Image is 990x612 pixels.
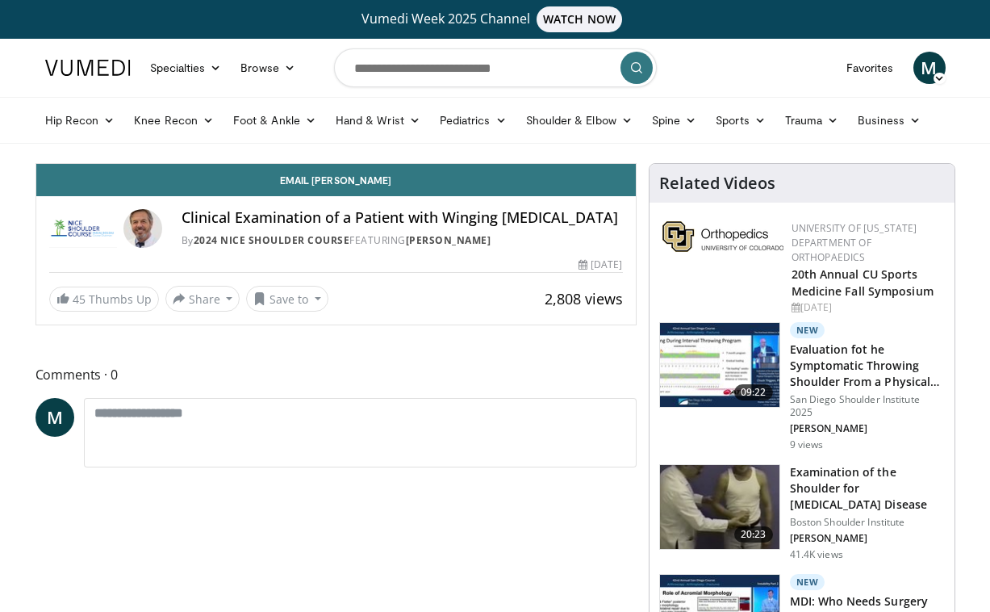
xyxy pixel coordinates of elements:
p: 41.4K views [790,548,843,561]
div: [DATE] [792,300,942,315]
a: Favorites [837,52,904,84]
span: 20:23 [734,526,773,543]
a: 20:23 Examination of the Shoulder for [MEDICAL_DATA] Disease Boston Shoulder Institute [PERSON_NA... [659,464,945,561]
a: Trauma [775,104,849,136]
button: Share [165,286,240,312]
span: 2,808 views [545,289,623,308]
img: 2024 Nice Shoulder Course [49,209,117,248]
a: 45 Thumbs Up [49,287,159,312]
a: Sports [706,104,775,136]
p: [PERSON_NAME] [790,422,945,435]
a: 09:22 New Evaluation fot he Symptomatic Throwing Shoulder From a Physical Ther… San Diego Shoulde... [659,322,945,451]
a: [PERSON_NAME] [406,233,491,247]
span: 45 [73,291,86,307]
a: Shoulder & Elbow [516,104,642,136]
a: Foot & Ankle [223,104,326,136]
a: Vumedi Week 2025 ChannelWATCH NOW [48,6,943,32]
h3: Evaluation fot he Symptomatic Throwing Shoulder From a Physical Ther… [790,342,945,390]
a: Specialties [140,52,232,84]
p: New [790,574,825,590]
p: New [790,322,825,338]
a: M [36,398,74,437]
div: [DATE] [579,258,622,272]
img: 52bd361f-5ad8-4d12-917c-a6aadf70de3f.150x105_q85_crop-smart_upscale.jpg [660,323,779,407]
span: WATCH NOW [537,6,622,32]
img: Screen_shot_2010-09-13_at_8.52.47_PM_1.png.150x105_q85_crop-smart_upscale.jpg [660,465,779,549]
h4: Related Videos [659,174,775,193]
a: 20th Annual CU Sports Medicine Fall Symposium [792,266,934,299]
h4: Clinical Examination of a Patient with Winging [MEDICAL_DATA] [182,209,623,227]
img: VuMedi Logo [45,60,131,76]
a: Email [PERSON_NAME] [36,164,636,196]
a: Browse [231,52,305,84]
p: San Diego Shoulder Institute 2025 [790,393,945,419]
span: 09:22 [734,384,773,400]
h3: Examination of the Shoulder for [MEDICAL_DATA] Disease [790,464,945,513]
a: Knee Recon [124,104,223,136]
p: 9 views [790,438,824,451]
a: Hip Recon [36,104,125,136]
img: 355603a8-37da-49b6-856f-e00d7e9307d3.png.150x105_q85_autocrop_double_scale_upscale_version-0.2.png [662,221,783,252]
a: Pediatrics [430,104,516,136]
img: Avatar [123,209,162,248]
a: Spine [642,104,706,136]
a: 2024 Nice Shoulder Course [194,233,350,247]
input: Search topics, interventions [334,48,657,87]
span: Comments 0 [36,364,637,385]
a: University of [US_STATE] Department of Orthopaedics [792,221,917,264]
button: Save to [246,286,328,312]
p: Boston Shoulder Institute [790,516,945,529]
a: M [913,52,946,84]
a: Hand & Wrist [326,104,430,136]
a: Business [848,104,930,136]
p: [PERSON_NAME] [790,532,945,545]
div: By FEATURING [182,233,623,248]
